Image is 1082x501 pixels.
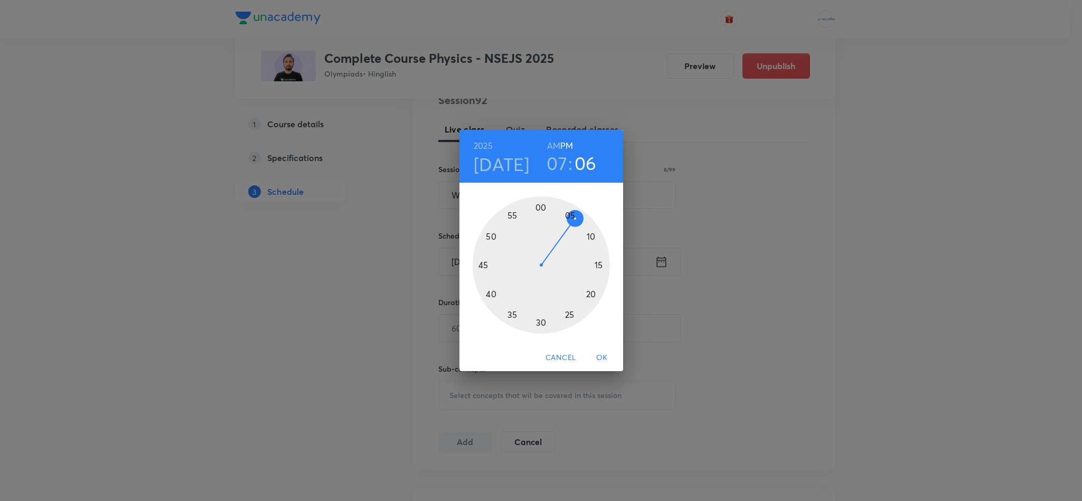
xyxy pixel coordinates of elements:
[568,152,572,174] h3: :
[474,153,530,175] button: [DATE]
[589,351,615,364] span: OK
[545,351,576,364] span: Cancel
[575,152,597,174] button: 06
[547,152,567,174] button: 07
[474,138,493,153] button: 2025
[541,348,580,367] button: Cancel
[560,138,573,153] button: PM
[585,348,619,367] button: OK
[547,138,560,153] button: AM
